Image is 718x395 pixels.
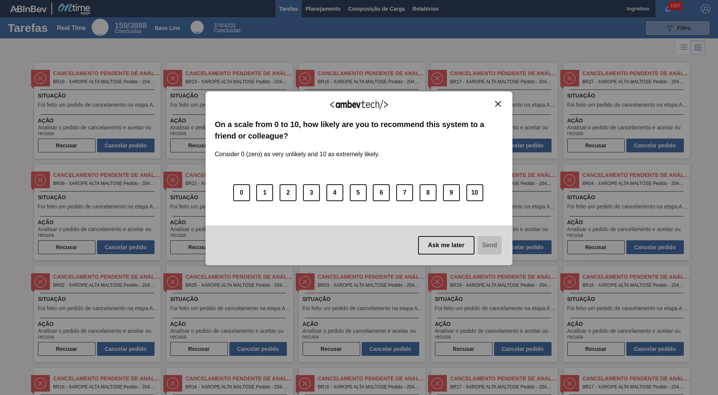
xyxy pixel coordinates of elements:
[418,236,474,255] button: Ask me later
[303,184,320,201] button: 3
[215,142,379,158] label: Consider 0 (zero) as very unlikely and 10 as extremely likely.
[443,184,460,201] button: 9
[420,184,436,201] button: 8
[280,184,296,201] button: 2
[466,184,483,201] button: 10
[495,101,501,107] img: Close
[215,119,503,142] label: On a scale from 0 to 10, how likely are you to recommend this system to a friend or colleague?
[330,100,388,109] img: Logo Ambevtech
[326,184,343,201] button: 4
[233,184,250,201] button: 0
[350,184,367,201] button: 5
[396,184,413,201] button: 7
[256,184,273,201] button: 1
[373,184,390,201] button: 6
[493,101,503,107] button: Close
